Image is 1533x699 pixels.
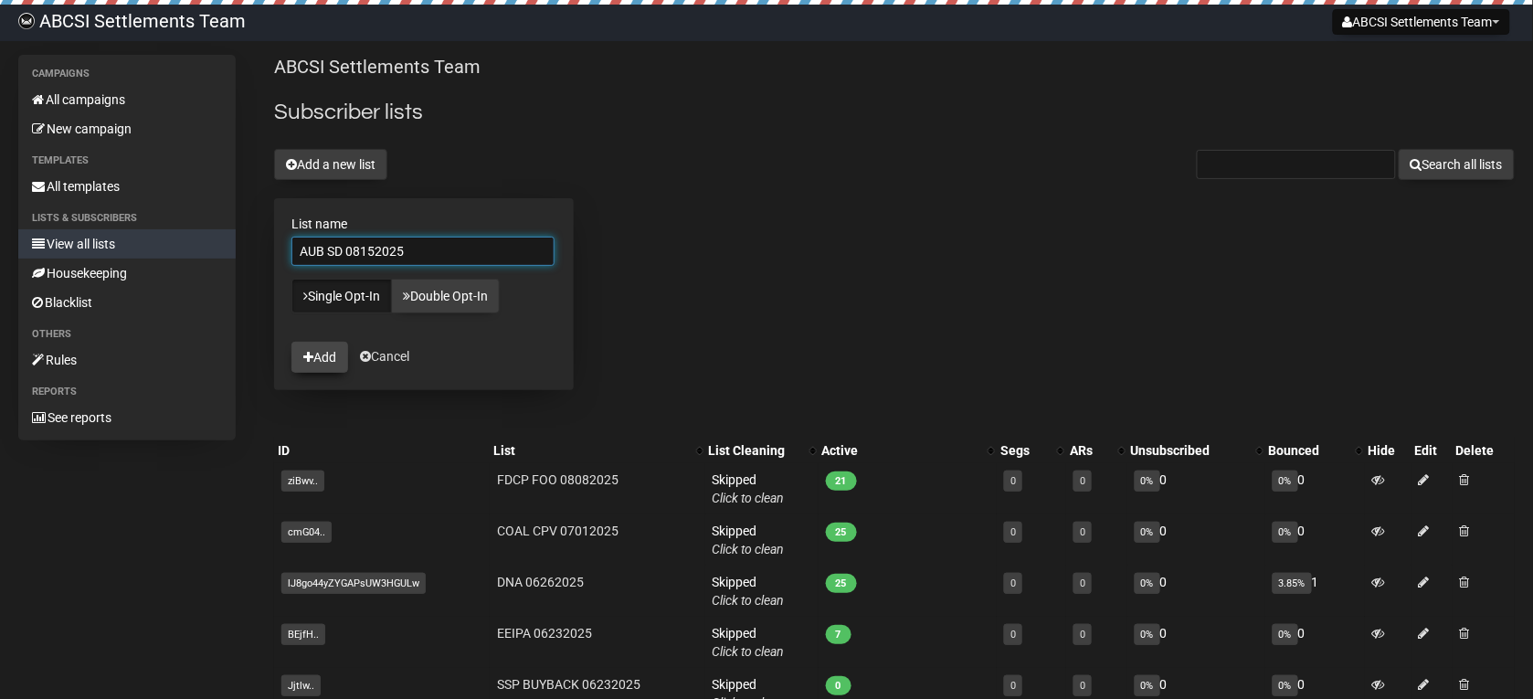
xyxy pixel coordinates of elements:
[18,13,35,29] img: 818717fe0d1a93967a8360cf1c6c54c8
[1273,522,1298,543] span: 0%
[497,677,640,692] a: SSP BUYBACK 06232025
[1265,514,1365,566] td: 0
[291,216,556,232] label: List name
[1265,463,1365,514] td: 0
[281,624,325,645] span: BEjfH..
[1365,438,1412,463] th: Hide: No sort applied, sorting is disabled
[18,323,236,345] li: Others
[278,441,486,460] div: ID
[1080,526,1085,538] a: 0
[826,676,851,695] span: 0
[274,438,490,463] th: ID: No sort applied, sorting is disabled
[1273,624,1298,645] span: 0%
[1010,680,1016,692] a: 0
[1080,629,1085,641] a: 0
[1000,441,1048,460] div: Segs
[1453,438,1515,463] th: Delete: No sort applied, sorting is disabled
[1127,438,1265,463] th: Unsubscribed: No sort applied, activate to apply an ascending sort
[819,438,998,463] th: Active: No sort applied, activate to apply an ascending sort
[1010,577,1016,589] a: 0
[18,345,236,375] a: Rules
[1080,680,1085,692] a: 0
[497,626,592,641] a: EEIPA 06232025
[713,542,785,556] a: Click to clean
[1066,438,1127,463] th: ARs: No sort applied, activate to apply an ascending sort
[1131,441,1247,460] div: Unsubscribed
[274,149,387,180] button: Add a new list
[1135,624,1160,645] span: 0%
[1127,566,1265,617] td: 0
[1265,617,1365,668] td: 0
[391,279,500,313] a: Double Opt-In
[1070,441,1109,460] div: ARs
[705,438,819,463] th: List Cleaning: No sort applied, activate to apply an ascending sort
[1399,149,1515,180] button: Search all lists
[1273,573,1312,594] span: 3.85%
[1333,9,1510,35] button: ABCSI Settlements Team
[1080,475,1085,487] a: 0
[18,114,236,143] a: New campaign
[18,229,236,259] a: View all lists
[1265,438,1365,463] th: Bounced: No sort applied, activate to apply an ascending sort
[18,172,236,201] a: All templates
[291,279,392,313] a: Single Opt-In
[1010,475,1016,487] a: 0
[18,85,236,114] a: All campaigns
[1456,441,1511,460] div: Delete
[1135,471,1160,492] span: 0%
[497,524,618,538] a: COAL CPV 07012025
[709,441,800,460] div: List Cleaning
[18,381,236,403] li: Reports
[1127,617,1265,668] td: 0
[18,259,236,288] a: Housekeeping
[1127,514,1265,566] td: 0
[1269,441,1347,460] div: Bounced
[281,522,332,543] span: cmG04..
[826,574,857,593] span: 25
[713,491,785,505] a: Click to clean
[1135,522,1160,543] span: 0%
[1265,566,1365,617] td: 1
[281,675,321,696] span: Jjtlw..
[281,471,324,492] span: ziBwv..
[490,438,704,463] th: List: No sort applied, activate to apply an ascending sort
[291,342,348,373] button: Add
[497,472,618,487] a: FDCP FOO 08082025
[713,472,785,505] span: Skipped
[281,573,426,594] span: lJ8go44yZYGAPsUW3HGULw
[1135,573,1160,594] span: 0%
[713,593,785,608] a: Click to clean
[274,55,1515,79] p: ABCSI Settlements Team
[713,626,785,659] span: Skipped
[1273,675,1298,696] span: 0%
[493,441,686,460] div: List
[822,441,979,460] div: Active
[18,288,236,317] a: Blacklist
[1135,675,1160,696] span: 0%
[1127,463,1265,514] td: 0
[1411,438,1453,463] th: Edit: No sort applied, sorting is disabled
[1010,526,1016,538] a: 0
[291,237,555,266] input: The name of your new list
[18,150,236,172] li: Templates
[826,625,851,644] span: 7
[713,575,785,608] span: Skipped
[274,96,1515,129] h2: Subscriber lists
[1273,471,1298,492] span: 0%
[1010,629,1016,641] a: 0
[1080,577,1085,589] a: 0
[713,644,785,659] a: Click to clean
[1415,441,1449,460] div: Edit
[997,438,1066,463] th: Segs: No sort applied, activate to apply an ascending sort
[713,524,785,556] span: Skipped
[18,207,236,229] li: Lists & subscribers
[1369,441,1409,460] div: Hide
[497,575,584,589] a: DNA 06262025
[826,523,857,542] span: 25
[826,471,857,491] span: 21
[18,63,236,85] li: Campaigns
[18,403,236,432] a: See reports
[360,349,409,364] a: Cancel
